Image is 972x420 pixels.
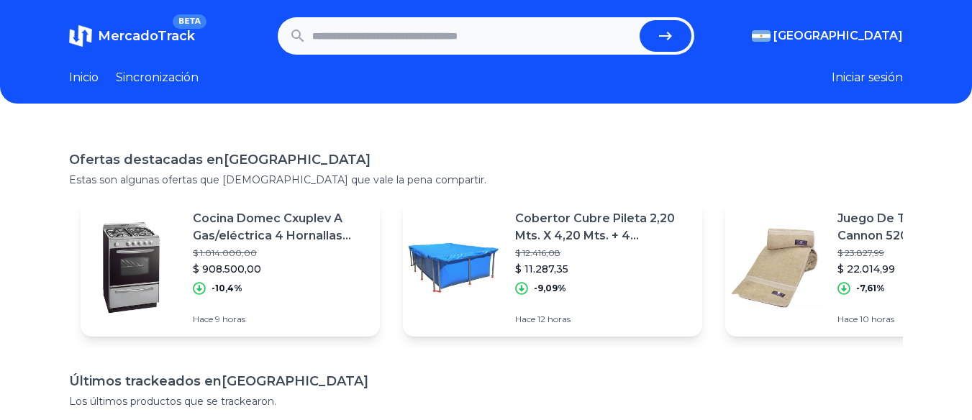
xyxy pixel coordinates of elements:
font: BETA [178,17,201,26]
font: [GEOGRAPHIC_DATA] [224,152,371,168]
font: $ 11.287,35 [515,262,568,275]
img: Argentina [752,30,771,42]
font: -9,09% [534,283,566,293]
button: Iniciar sesión [832,69,903,86]
font: [GEOGRAPHIC_DATA] [773,29,903,42]
font: Inicio [69,70,99,84]
font: $ 908.500,00 [193,262,261,275]
font: 12 horas [537,314,571,324]
font: Hace [193,314,213,324]
font: $ 22.014,99 [837,262,895,275]
font: 10 horas [860,314,894,324]
font: -10,4% [212,283,242,293]
font: $ 1.014.000,00 [193,247,257,258]
font: Sincronización [116,70,199,84]
font: Cobertor Cubre Pileta 2,20 Mts. X 4,20 Mts. + 4 sujetadores [515,211,675,260]
img: Imagen destacada [725,217,826,318]
img: Imagen destacada [403,217,504,318]
font: Iniciar sesión [832,70,903,84]
button: [GEOGRAPHIC_DATA] [752,27,903,45]
a: Inicio [69,69,99,86]
a: MercadoTrackBETA [69,24,195,47]
font: Hace [837,314,858,324]
font: Estas son algunas ofertas que [DEMOGRAPHIC_DATA] que vale la pena compartir. [69,173,486,186]
a: Sincronización [116,69,199,86]
font: [GEOGRAPHIC_DATA] [222,373,368,389]
font: Los últimos productos que se trackearon. [69,395,276,408]
font: Últimos trackeados en [69,373,222,389]
img: MercadoTrack [69,24,92,47]
a: Imagen destacadaCocina Domec Cxuplev A Gas/eléctrica 4 Hornallas Plateada Color Plateado$ 1.014.0... [81,198,380,337]
font: $ 23.827,99 [837,247,884,258]
font: -7,61% [856,283,885,293]
font: Hace [515,314,535,324]
font: MercadoTrack [98,28,195,44]
font: $ 12.416,08 [515,247,560,258]
a: Imagen destacadaCobertor Cubre Pileta 2,20 Mts. X 4,20 Mts. + 4 sujetadores$ 12.416,08$ 11.287,35... [403,198,702,337]
font: Cocina Domec Cxuplev A Gas/eléctrica 4 Hornallas Plateada Color Plateado [193,211,351,260]
img: Imagen destacada [81,217,181,318]
font: 9 horas [215,314,245,324]
font: Ofertas destacadas en [69,152,224,168]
